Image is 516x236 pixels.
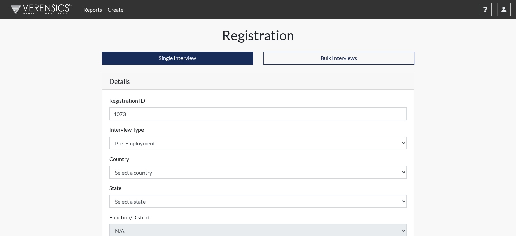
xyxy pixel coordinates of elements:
[102,73,414,90] h5: Details
[102,52,253,65] button: Single Interview
[109,96,145,105] label: Registration ID
[105,3,126,16] a: Create
[109,155,129,163] label: Country
[263,52,414,65] button: Bulk Interviews
[109,126,144,134] label: Interview Type
[109,184,121,192] label: State
[102,27,414,43] h1: Registration
[109,213,150,221] label: Function/District
[109,107,407,120] input: Insert a Registration ID, which needs to be a unique alphanumeric value for each interviewee
[81,3,105,16] a: Reports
